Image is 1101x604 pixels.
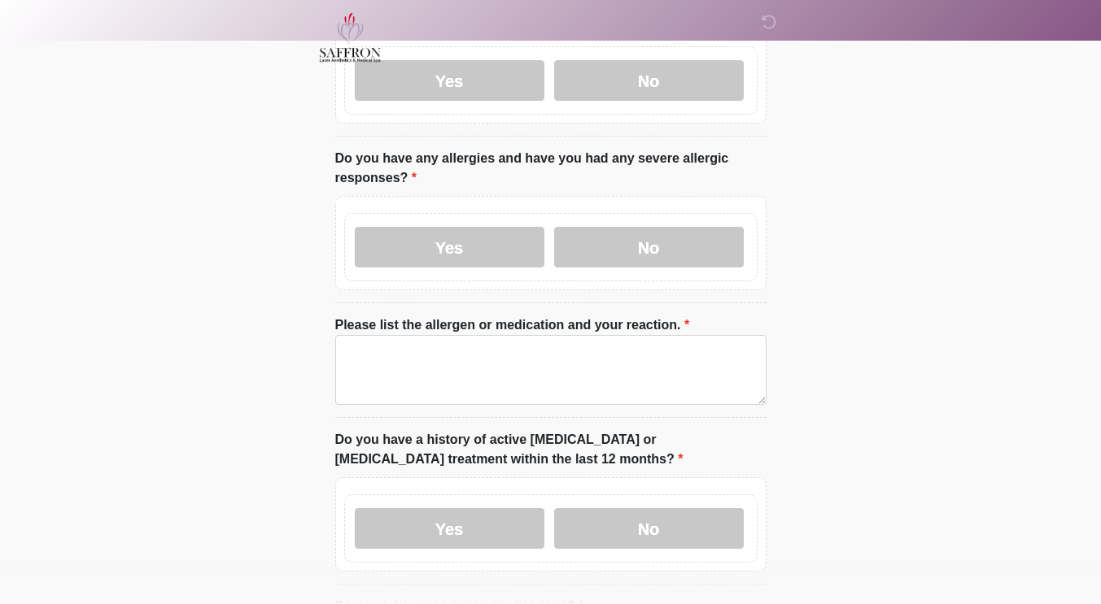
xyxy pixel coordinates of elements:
img: Saffron Laser Aesthetics and Medical Spa Logo [319,12,382,63]
label: Yes [355,227,544,267]
label: No [554,60,744,101]
label: No [554,227,744,267]
label: Do you have a history of active [MEDICAL_DATA] or [MEDICAL_DATA] treatment within the last 12 mon... [335,430,767,469]
label: Please list the allergen or medication and your reaction. [335,315,690,335]
label: Yes [355,60,544,101]
label: Do you have any allergies and have you had any severe allergic responses? [335,149,767,188]
label: Yes [355,508,544,549]
label: No [554,508,744,549]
